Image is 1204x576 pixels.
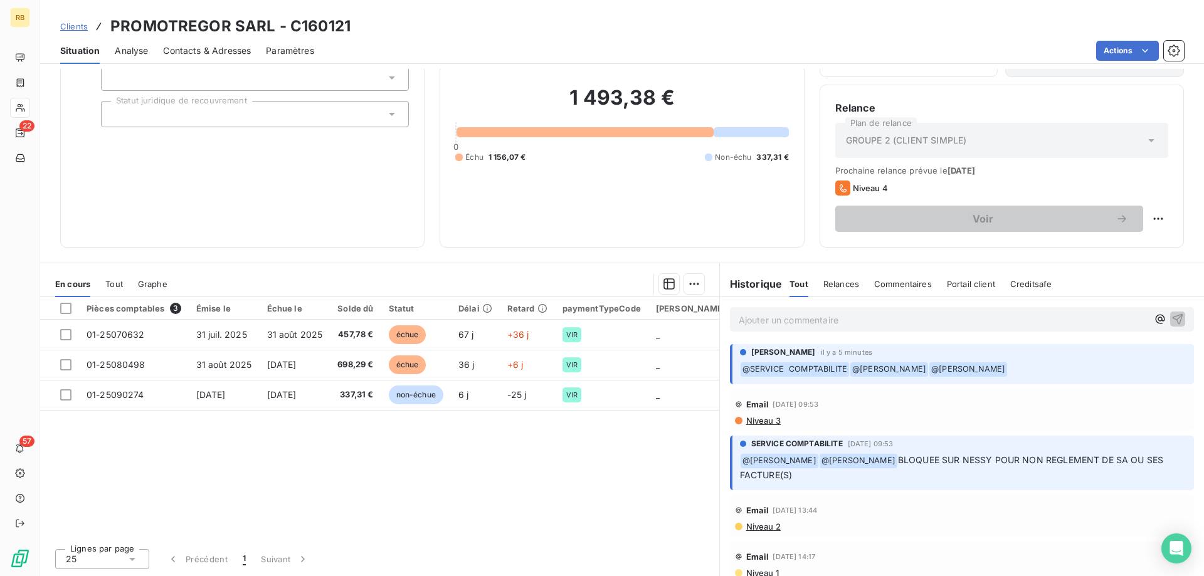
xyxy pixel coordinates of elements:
[159,546,235,572] button: Précédent
[87,303,181,314] div: Pièces comptables
[507,359,524,370] span: +6 j
[746,399,769,409] span: Email
[115,45,148,57] span: Analyse
[850,362,928,377] span: @ [PERSON_NAME]
[267,329,323,340] span: 31 août 2025
[170,303,181,314] span: 3
[853,183,888,193] span: Niveau 4
[1096,41,1159,61] button: Actions
[19,436,34,447] span: 57
[741,362,849,377] span: @ SERVICE COMPTABILITE
[87,389,144,400] span: 01-25090274
[566,361,578,369] span: VIR
[110,15,351,38] h3: PROMOTREGOR SARL - C160121
[846,134,967,147] span: GROUPE 2 (CLIENT SIMPLE)
[267,303,323,313] div: Échue le
[196,359,252,370] span: 31 août 2025
[656,303,726,313] div: [PERSON_NAME]
[465,152,483,163] span: Échu
[820,454,897,468] span: @ [PERSON_NAME]
[740,454,1166,480] span: BLOQUEE SUR NESSY POUR NON REGLEMENT DE SA OU SES FACTURE(S)
[112,72,122,83] input: Ajouter une valeur
[835,100,1168,115] h6: Relance
[746,552,769,562] span: Email
[455,85,788,123] h2: 1 493,38 €
[720,276,783,291] h6: Historique
[773,506,817,514] span: [DATE] 13:44
[60,20,88,33] a: Clients
[507,303,547,313] div: Retard
[66,553,77,565] span: 25
[507,389,527,400] span: -25 j
[773,401,818,408] span: [DATE] 09:53
[745,521,781,531] span: Niveau 2
[850,214,1116,224] span: Voir
[929,362,1007,377] span: @ [PERSON_NAME]
[488,152,526,163] span: 1 156,07 €
[751,438,843,449] span: SERVICE COMPTABILITE
[138,279,167,289] span: Graphe
[87,329,145,340] span: 01-25070632
[948,165,976,175] span: [DATE]
[196,389,226,400] span: [DATE]
[337,328,373,341] span: 457,78 €
[562,303,641,313] div: paymentTypeCode
[656,389,660,400] span: _
[656,359,660,370] span: _
[741,454,818,468] span: @ [PERSON_NAME]
[1010,279,1052,289] span: Creditsafe
[823,279,859,289] span: Relances
[821,348,872,356] span: il y a 5 minutes
[458,329,474,340] span: 67 j
[55,279,90,289] span: En cours
[267,389,297,400] span: [DATE]
[60,45,100,57] span: Situation
[389,355,426,374] span: échue
[745,416,781,426] span: Niveau 3
[235,546,253,572] button: 1
[656,329,660,340] span: _
[337,359,373,371] span: 698,29 €
[874,279,932,289] span: Commentaires
[266,45,314,57] span: Paramètres
[458,359,475,370] span: 36 j
[715,152,751,163] span: Non-échu
[835,206,1143,232] button: Voir
[163,45,251,57] span: Contacts & Adresses
[848,440,894,448] span: [DATE] 09:53
[389,303,443,313] div: Statut
[751,347,816,358] span: [PERSON_NAME]
[389,325,426,344] span: échue
[458,303,492,313] div: Délai
[789,279,808,289] span: Tout
[105,279,123,289] span: Tout
[947,279,995,289] span: Portail client
[267,359,297,370] span: [DATE]
[746,505,769,515] span: Email
[1161,533,1191,563] div: Open Intercom Messenger
[112,108,122,120] input: Ajouter une valeur
[243,553,246,565] span: 1
[10,8,30,28] div: RB
[337,389,373,401] span: 337,31 €
[773,553,815,560] span: [DATE] 14:17
[337,303,373,313] div: Solde dû
[60,21,88,31] span: Clients
[253,546,317,572] button: Suivant
[507,329,529,340] span: +36 j
[756,152,788,163] span: 337,31 €
[389,385,443,404] span: non-échue
[196,329,247,340] span: 31 juil. 2025
[196,303,252,313] div: Émise le
[87,359,145,370] span: 01-25080498
[835,165,1168,175] span: Prochaine relance prévue le
[458,389,468,400] span: 6 j
[566,331,578,338] span: VIR
[10,548,30,568] img: Logo LeanPay
[19,120,34,132] span: 22
[566,391,578,399] span: VIR
[453,142,458,152] span: 0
